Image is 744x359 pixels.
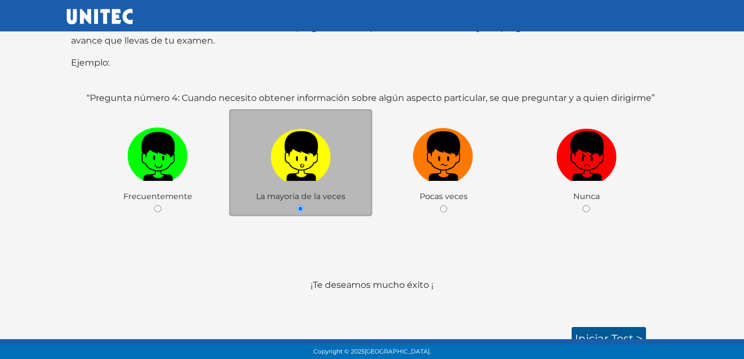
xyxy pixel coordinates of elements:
[127,124,188,181] img: v1.png
[256,191,345,201] span: La mayoria de la veces
[556,124,617,181] img: r1.png
[420,191,468,201] span: Pocas veces
[572,327,646,350] a: Iniciar test >
[270,124,331,181] img: a1.png
[86,92,655,105] label: “Pregunta número 4: Cuando necesito obtener información sobre algún aspecto particular, se que pr...
[123,191,192,201] span: Frecuentemente
[71,278,674,318] p: ¡Te deseamos mucho éxito ¡
[67,9,133,24] img: UNITEC
[71,21,674,47] p: Para terminar el examen debes contestar todas las preguntas. En la parte inferior de cada hoja de...
[71,56,674,69] p: Ejemplo:
[365,348,431,355] span: [GEOGRAPHIC_DATA].
[413,124,474,181] img: n1.png
[573,191,600,201] span: Nunca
